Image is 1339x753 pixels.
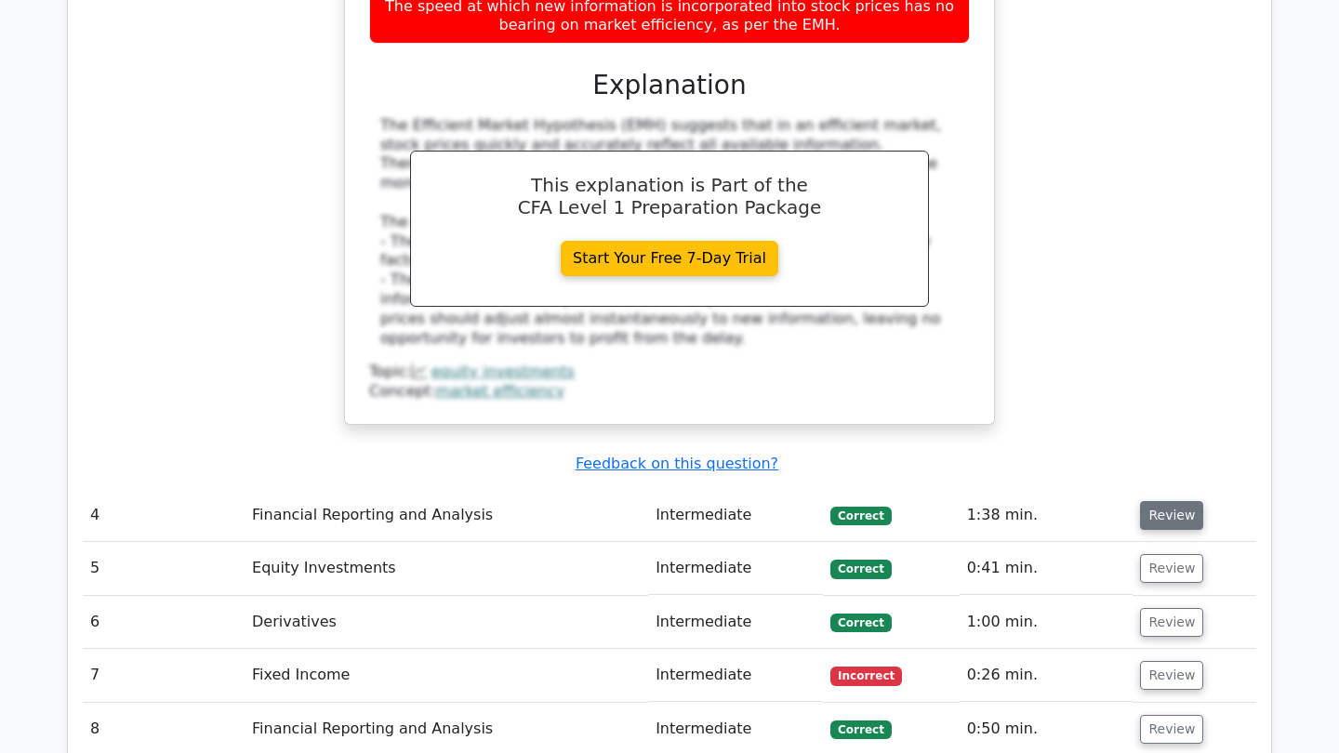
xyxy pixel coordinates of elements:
span: Correct [830,560,891,578]
a: market efficiency [436,382,565,400]
td: 1:00 min. [960,596,1134,649]
td: Intermediate [648,649,823,702]
span: Correct [830,507,891,525]
button: Review [1140,554,1203,583]
td: Equity Investments [245,542,648,595]
td: 0:26 min. [960,649,1134,702]
td: 4 [83,489,245,542]
td: Derivatives [245,596,648,649]
a: equity investments [431,363,575,380]
td: Intermediate [648,596,823,649]
button: Review [1140,715,1203,744]
h3: Explanation [380,70,959,101]
td: Fixed Income [245,649,648,702]
td: Intermediate [648,489,823,542]
span: Correct [830,614,891,632]
a: Feedback on this question? [576,455,778,472]
span: Incorrect [830,667,902,685]
button: Review [1140,501,1203,530]
td: 0:41 min. [960,542,1134,595]
div: Concept: [369,382,970,402]
td: 1:38 min. [960,489,1134,542]
td: 7 [83,649,245,702]
div: Topic: [369,363,970,382]
button: Review [1140,608,1203,637]
div: The Efficient Market Hypothesis (EMH) suggests that in an efficient market, stock prices quickly ... [380,116,959,349]
span: Correct [830,720,891,739]
td: 5 [83,542,245,595]
td: 6 [83,596,245,649]
td: Financial Reporting and Analysis [245,489,648,542]
button: Review [1140,661,1203,690]
td: Intermediate [648,542,823,595]
a: Start Your Free 7-Day Trial [561,241,778,276]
